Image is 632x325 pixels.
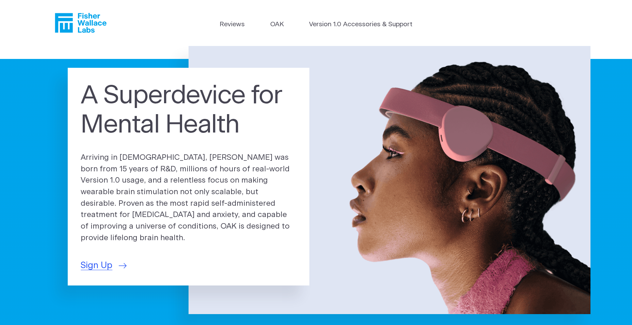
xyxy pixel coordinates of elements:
[270,20,284,30] a: OAK
[81,259,127,272] a: Sign Up
[81,152,296,244] p: Arriving in [DEMOGRAPHIC_DATA], [PERSON_NAME] was born from 15 years of R&D, millions of hours of...
[81,259,112,272] span: Sign Up
[220,20,245,30] a: Reviews
[309,20,412,30] a: Version 1.0 Accessories & Support
[81,81,296,140] h1: A Superdevice for Mental Health
[55,13,107,33] a: Fisher Wallace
